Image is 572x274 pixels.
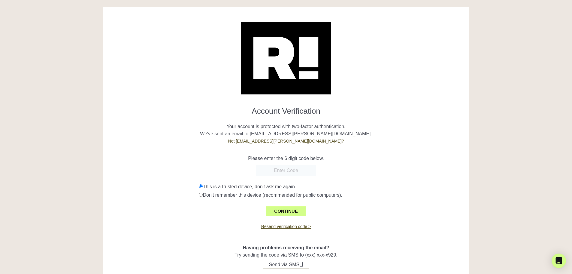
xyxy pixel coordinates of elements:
[228,139,344,143] a: Not [EMAIL_ADDRESS][PERSON_NAME][DOMAIN_NAME]?
[263,260,309,269] button: Send via SMS
[243,245,329,250] span: Having problems receiving the email?
[107,230,465,269] div: Try sending the code via SMS to (xxx) xxx-x929.
[261,224,311,229] a: Resend verification code >
[199,183,465,190] div: This is a trusted device, don't ask me again.
[256,165,316,176] input: Enter Code
[241,22,331,94] img: Retention.com
[107,155,465,162] p: Please enter the 6 digit code below.
[199,192,465,199] div: Don't remember this device (recommended for public computers).
[107,116,465,145] p: Your account is protected with two-factor authentication. We've sent an email to [EMAIL_ADDRESS][...
[266,206,306,216] button: CONTINUE
[552,254,566,268] div: Open Intercom Messenger
[107,102,465,116] h1: Account Verification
